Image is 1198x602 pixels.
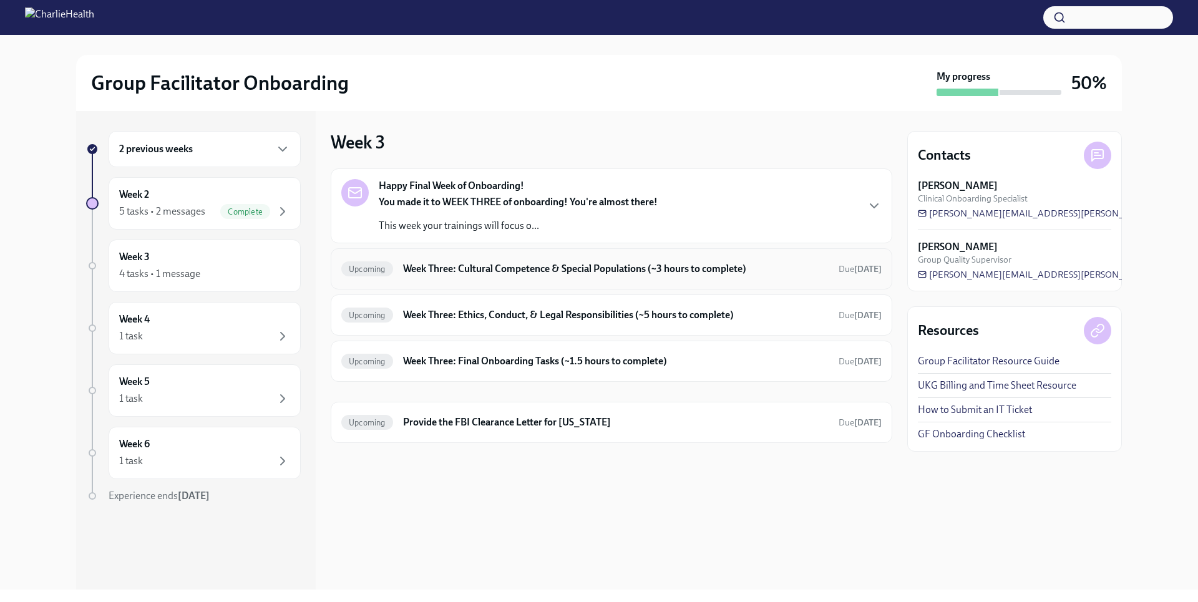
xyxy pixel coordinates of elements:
[839,356,882,367] span: Due
[109,131,301,167] div: 2 previous weeks
[403,262,829,276] h6: Week Three: Cultural Competence & Special Populations (~3 hours to complete)
[918,354,1059,368] a: Group Facilitator Resource Guide
[839,417,882,429] span: November 4th, 2025 08:00
[918,379,1076,392] a: UKG Billing and Time Sheet Resource
[86,240,301,292] a: Week 34 tasks • 1 message
[220,207,270,216] span: Complete
[86,177,301,230] a: Week 25 tasks • 2 messagesComplete
[918,240,998,254] strong: [PERSON_NAME]
[379,179,524,193] strong: Happy Final Week of Onboarding!
[91,70,349,95] h2: Group Facilitator Onboarding
[854,417,882,428] strong: [DATE]
[25,7,94,27] img: CharlieHealth
[341,412,882,432] a: UpcomingProvide the FBI Clearance Letter for [US_STATE]Due[DATE]
[341,418,393,427] span: Upcoming
[937,70,990,84] strong: My progress
[403,354,829,368] h6: Week Three: Final Onboarding Tasks (~1.5 hours to complete)
[119,142,193,156] h6: 2 previous weeks
[119,392,143,405] div: 1 task
[119,329,143,343] div: 1 task
[86,427,301,479] a: Week 61 task
[178,490,210,502] strong: [DATE]
[854,356,882,367] strong: [DATE]
[109,490,210,502] span: Experience ends
[403,308,829,322] h6: Week Three: Ethics, Conduct, & Legal Responsibilities (~5 hours to complete)
[918,403,1032,417] a: How to Submit an IT Ticket
[341,351,882,371] a: UpcomingWeek Three: Final Onboarding Tasks (~1.5 hours to complete)Due[DATE]
[839,310,882,321] span: Due
[119,267,200,281] div: 4 tasks • 1 message
[839,417,882,428] span: Due
[119,437,150,451] h6: Week 6
[854,310,882,321] strong: [DATE]
[918,321,979,340] h4: Resources
[119,313,150,326] h6: Week 4
[918,146,971,165] h4: Contacts
[119,454,143,468] div: 1 task
[341,305,882,325] a: UpcomingWeek Three: Ethics, Conduct, & Legal Responsibilities (~5 hours to complete)Due[DATE]
[341,265,393,274] span: Upcoming
[839,356,882,367] span: October 18th, 2025 09:00
[379,196,658,208] strong: You made it to WEEK THREE of onboarding! You're almost there!
[341,259,882,279] a: UpcomingWeek Three: Cultural Competence & Special Populations (~3 hours to complete)Due[DATE]
[119,250,150,264] h6: Week 3
[839,264,882,274] span: Due
[119,375,150,389] h6: Week 5
[86,302,301,354] a: Week 41 task
[379,219,658,233] p: This week your trainings will focus o...
[918,193,1028,205] span: Clinical Onboarding Specialist
[839,263,882,275] span: October 20th, 2025 09:00
[839,309,882,321] span: October 20th, 2025 09:00
[341,311,393,320] span: Upcoming
[86,364,301,417] a: Week 51 task
[119,188,149,201] h6: Week 2
[403,415,829,429] h6: Provide the FBI Clearance Letter for [US_STATE]
[854,264,882,274] strong: [DATE]
[918,427,1025,441] a: GF Onboarding Checklist
[1071,72,1107,94] h3: 50%
[918,254,1011,266] span: Group Quality Supervisor
[331,131,385,153] h3: Week 3
[918,179,998,193] strong: [PERSON_NAME]
[119,205,205,218] div: 5 tasks • 2 messages
[341,357,393,366] span: Upcoming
